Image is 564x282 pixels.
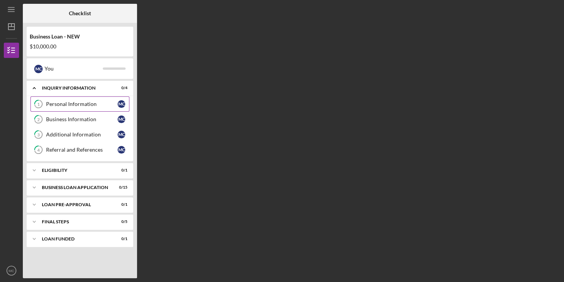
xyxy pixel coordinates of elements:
div: BUSINESS LOAN APPLICATION [42,185,108,190]
div: 0 / 15 [114,185,127,190]
a: 3Additional InformationMC [30,127,129,142]
div: INQUIRY INFORMATION [42,86,108,90]
div: FINAL STEPS [42,220,108,224]
div: M C [34,65,43,73]
div: Referral and References [46,147,118,153]
tspan: 1 [37,102,40,107]
div: $10,000.00 [30,43,130,50]
div: 0 / 5 [114,220,127,224]
div: Business Loan - NEW [30,34,130,40]
a: 2Business InformationMC [30,112,129,127]
div: ELIGIBILITY [42,168,108,173]
div: LOAN FUNDED [42,237,108,241]
div: M C [118,131,125,138]
div: Additional Information [46,131,118,138]
b: Checklist [69,10,91,16]
div: Personal Information [46,101,118,107]
text: MC [9,269,14,273]
div: M C [118,146,125,154]
a: 4Referral and ReferencesMC [30,142,129,157]
div: LOAN PRE-APPROVAL [42,202,108,207]
a: 1Personal InformationMC [30,96,129,112]
tspan: 2 [37,117,40,122]
tspan: 3 [37,132,40,137]
div: 0 / 1 [114,168,127,173]
div: M C [118,115,125,123]
div: 0 / 4 [114,86,127,90]
button: MC [4,263,19,278]
div: 0 / 1 [114,202,127,207]
div: 0 / 1 [114,237,127,241]
div: Business Information [46,116,118,122]
div: You [45,62,103,75]
tspan: 4 [37,147,40,152]
div: M C [118,100,125,108]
